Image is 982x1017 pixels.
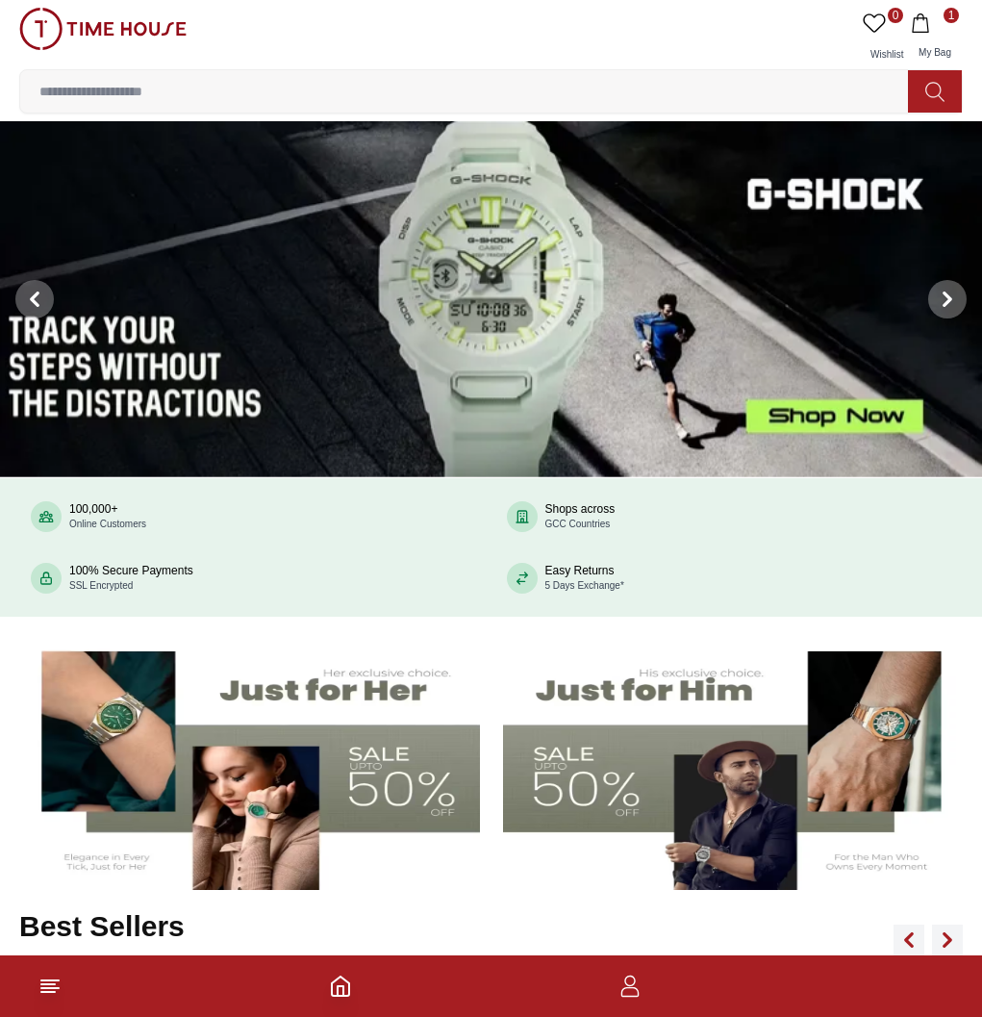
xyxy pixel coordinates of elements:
[69,564,193,593] div: 100% Secure Payments
[19,952,363,971] p: Discover the season’s latest trends with our newest drops
[503,636,960,890] img: Men's Watches Banner
[69,502,146,531] div: 100,000+
[23,636,480,890] img: Women's Watches Banner
[19,909,363,944] h2: Best Sellers
[69,580,133,591] span: SSL Encrypted
[545,519,611,529] span: GCC Countries
[19,8,187,50] img: ...
[944,8,959,23] span: 1
[545,502,616,531] div: Shops across
[863,49,911,60] span: Wishlist
[69,519,146,529] span: Online Customers
[907,8,963,69] button: 1My Bag
[911,47,959,58] span: My Bag
[888,8,903,23] span: 0
[545,580,624,591] span: 5 Days Exchange*
[859,8,907,69] a: 0Wishlist
[329,975,352,998] a: Home
[545,564,624,593] div: Easy Returns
